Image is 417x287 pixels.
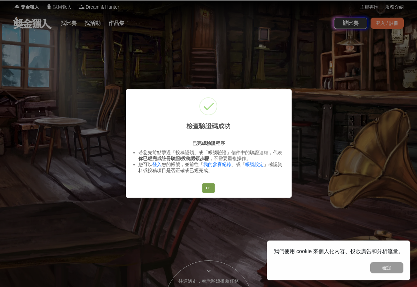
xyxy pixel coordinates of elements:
h2: 檢查驗證碼成功 [126,118,292,130]
strong: 已完成驗證程序 [192,141,225,146]
li: 您可以 您的帳號，並前往「 」或「 」確認資料或投稿項目是否正確或已經完成。 [138,162,286,174]
span: 我們使用 cookie 來個人化內容、投放廣告和分析流量。 [274,248,403,254]
button: 確定 [370,262,403,273]
a: 帳號設定 [245,162,264,167]
a: 我的參賽紀錄 [203,162,231,167]
strong: 你已經完成註冊驗證/投稿認領步驟 [138,156,209,161]
button: OK [202,183,214,193]
a: 登入 [152,162,162,167]
li: 若您先前點擊過「投稿認領」或「帳號驗證」信件中的驗證連結，代表 ，不需要重複操作。 [138,150,286,162]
